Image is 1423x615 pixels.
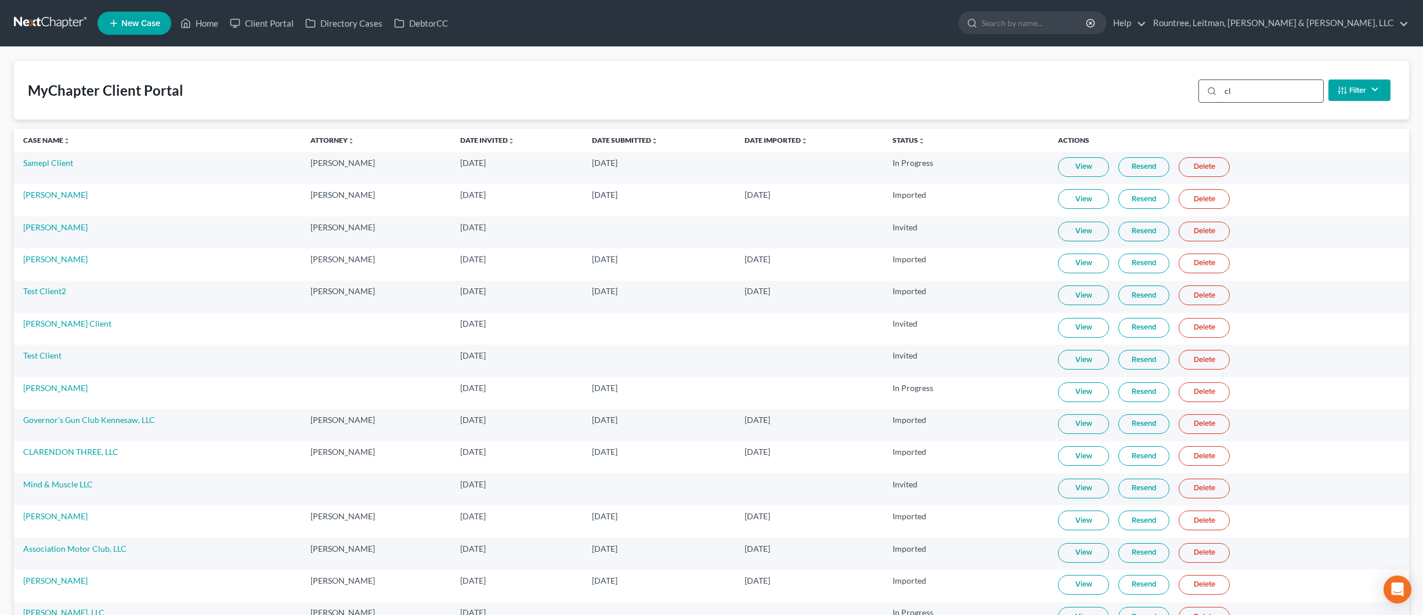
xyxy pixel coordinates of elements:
[1118,446,1169,466] a: Resend
[1058,350,1109,370] a: View
[23,479,93,489] a: Mind & Muscle LLC
[1118,479,1169,498] a: Resend
[1118,382,1169,402] a: Resend
[301,505,451,537] td: [PERSON_NAME]
[1058,189,1109,209] a: View
[745,447,770,457] span: [DATE]
[592,158,617,168] span: [DATE]
[1118,189,1169,209] a: Resend
[883,505,1049,537] td: Imported
[1179,285,1230,305] a: Delete
[1107,13,1146,34] a: Help
[883,538,1049,570] td: Imported
[1179,446,1230,466] a: Delete
[1058,446,1109,466] a: View
[745,254,770,264] span: [DATE]
[1220,80,1323,102] input: Search...
[592,544,617,553] span: [DATE]
[460,222,486,232] span: [DATE]
[1118,575,1169,595] a: Resend
[883,345,1049,377] td: Invited
[310,136,355,144] a: Attorneyunfold_more
[301,248,451,280] td: [PERSON_NAME]
[1058,575,1109,595] a: View
[23,447,118,457] a: CLARENDON THREE, LLC
[745,576,770,585] span: [DATE]
[1179,414,1230,434] a: Delete
[460,158,486,168] span: [DATE]
[883,313,1049,345] td: Invited
[592,136,658,144] a: Date Submittedunfold_more
[1058,479,1109,498] a: View
[1118,285,1169,305] a: Resend
[1049,129,1409,152] th: Actions
[460,190,486,200] span: [DATE]
[1328,79,1391,101] button: Filter
[1118,414,1169,434] a: Resend
[508,138,515,144] i: unfold_more
[592,511,617,521] span: [DATE]
[893,136,925,144] a: Statusunfold_more
[460,447,486,457] span: [DATE]
[883,281,1049,313] td: Imported
[1179,543,1230,563] a: Delete
[745,511,770,521] span: [DATE]
[23,254,88,264] a: [PERSON_NAME]
[883,409,1049,441] td: Imported
[745,190,770,200] span: [DATE]
[592,415,617,425] span: [DATE]
[745,136,808,144] a: Date Importedunfold_more
[460,136,515,144] a: Date Invitedunfold_more
[460,511,486,521] span: [DATE]
[23,158,73,168] a: Samepl Client
[1179,350,1230,370] a: Delete
[592,254,617,264] span: [DATE]
[460,286,486,296] span: [DATE]
[460,415,486,425] span: [DATE]
[1179,189,1230,209] a: Delete
[1179,511,1230,530] a: Delete
[1058,318,1109,338] a: View
[883,570,1049,602] td: Imported
[918,138,925,144] i: unfold_more
[1058,511,1109,530] a: View
[1058,157,1109,177] a: View
[23,415,155,425] a: Governor's Gun Club Kennesaw, LLC
[1058,222,1109,241] a: View
[460,319,486,328] span: [DATE]
[121,19,160,28] span: New Case
[23,350,62,360] a: Test Client
[883,473,1049,505] td: Invited
[1179,479,1230,498] a: Delete
[1118,350,1169,370] a: Resend
[460,254,486,264] span: [DATE]
[460,544,486,553] span: [DATE]
[301,442,451,473] td: [PERSON_NAME]
[23,222,88,232] a: [PERSON_NAME]
[651,138,658,144] i: unfold_more
[299,13,388,34] a: Directory Cases
[460,576,486,585] span: [DATE]
[1118,222,1169,241] a: Resend
[1118,157,1169,177] a: Resend
[23,544,127,553] a: Association Motor Club, LLC
[301,570,451,602] td: [PERSON_NAME]
[1118,318,1169,338] a: Resend
[745,286,770,296] span: [DATE]
[301,216,451,248] td: [PERSON_NAME]
[592,576,617,585] span: [DATE]
[1118,543,1169,563] a: Resend
[1179,318,1230,338] a: Delete
[28,81,183,100] div: MyChapter Client Portal
[224,13,299,34] a: Client Portal
[883,377,1049,409] td: In Progress
[592,190,617,200] span: [DATE]
[745,415,770,425] span: [DATE]
[883,442,1049,473] td: Imported
[883,184,1049,216] td: Imported
[460,479,486,489] span: [DATE]
[1058,414,1109,434] a: View
[175,13,224,34] a: Home
[460,383,486,393] span: [DATE]
[1179,222,1230,241] a: Delete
